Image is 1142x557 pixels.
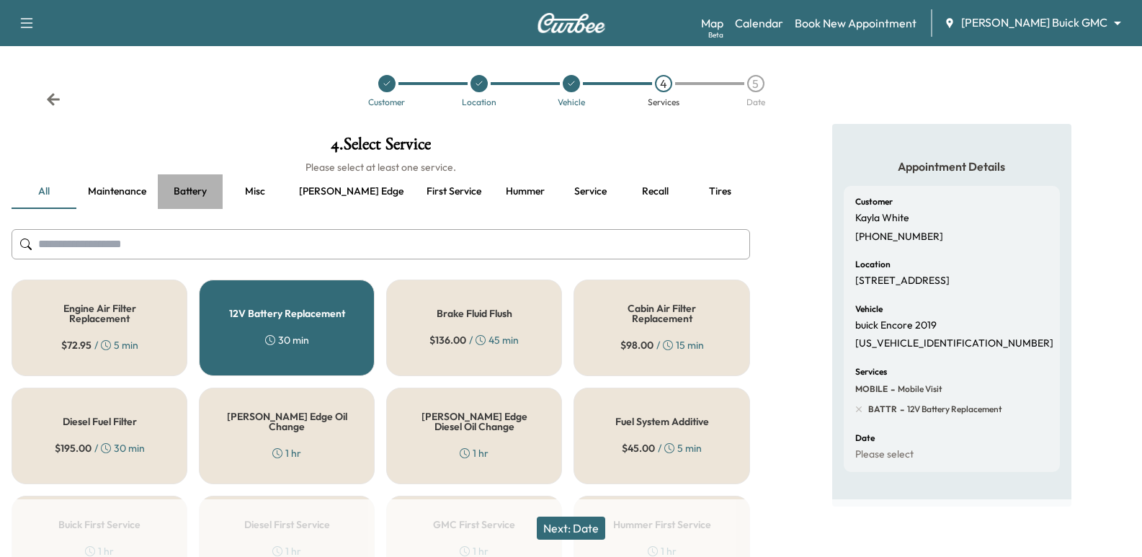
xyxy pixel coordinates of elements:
[855,260,891,269] h6: Location
[904,404,1002,415] span: 12V Battery Replacement
[795,14,916,32] a: Book New Appointment
[735,14,783,32] a: Calendar
[655,75,672,92] div: 4
[61,338,92,352] span: $ 72.95
[437,308,512,318] h5: Brake Fluid Flush
[855,448,914,461] p: Please select
[272,446,301,460] div: 1 hr
[223,411,351,432] h5: [PERSON_NAME] Edge Oil Change
[415,174,493,209] button: First service
[55,441,92,455] span: $ 195.00
[12,174,76,209] button: all
[35,303,164,324] h5: Engine Air Filter Replacement
[855,434,875,442] h6: Date
[493,174,558,209] button: Hummer
[623,174,687,209] button: Recall
[620,338,653,352] span: $ 98.00
[701,14,723,32] a: MapBeta
[558,174,623,209] button: Service
[76,174,158,209] button: Maintenance
[12,135,750,160] h1: 4 . Select Service
[61,338,138,352] div: / 5 min
[55,441,145,455] div: / 30 min
[746,98,765,107] div: Date
[460,446,489,460] div: 1 hr
[12,160,750,174] h6: Please select at least one service.
[648,98,679,107] div: Services
[223,174,287,209] button: Misc
[229,308,345,318] h5: 12V Battery Replacement
[368,98,405,107] div: Customer
[855,367,887,376] h6: Services
[747,75,764,92] div: 5
[558,98,585,107] div: Vehicle
[46,92,61,107] div: Back
[855,337,1053,350] p: [US_VEHICLE_IDENTIFICATION_NUMBER]
[12,174,750,209] div: basic tabs example
[708,30,723,40] div: Beta
[855,305,883,313] h6: Vehicle
[429,333,466,347] span: $ 136.00
[897,402,904,416] span: -
[537,13,606,33] img: Curbee Logo
[855,231,943,244] p: [PHONE_NUMBER]
[620,338,704,352] div: / 15 min
[63,416,137,427] h5: Diesel Fuel Filter
[158,174,223,209] button: Battery
[429,333,519,347] div: / 45 min
[462,98,496,107] div: Location
[410,411,538,432] h5: [PERSON_NAME] Edge Diesel Oil Change
[961,14,1107,31] span: [PERSON_NAME] Buick GMC
[888,382,895,396] span: -
[868,404,897,415] span: BATTR
[265,333,309,347] div: 30 min
[687,174,752,209] button: Tires
[537,517,605,540] button: Next: Date
[597,303,726,324] h5: Cabin Air Filter Replacement
[622,441,702,455] div: / 5 min
[287,174,415,209] button: [PERSON_NAME] edge
[855,383,888,395] span: MOBILE
[855,197,893,206] h6: Customer
[855,212,909,225] p: Kayla White
[895,383,942,395] span: Mobile Visit
[855,319,937,332] p: buick Encore 2019
[615,416,709,427] h5: Fuel System Additive
[855,275,950,288] p: [STREET_ADDRESS]
[622,441,655,455] span: $ 45.00
[844,159,1060,174] h5: Appointment Details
